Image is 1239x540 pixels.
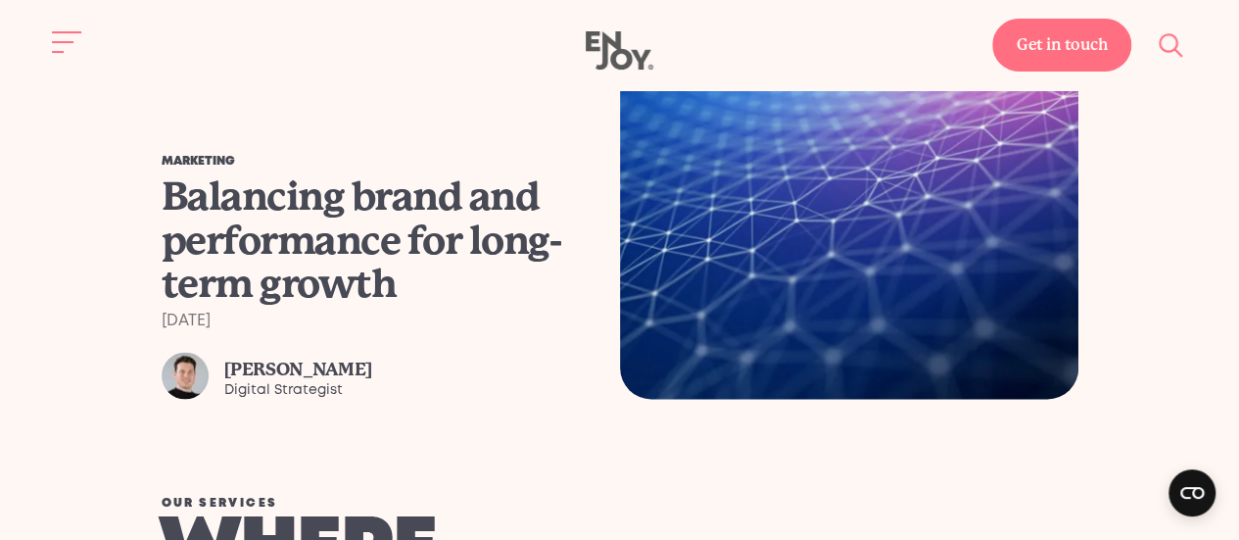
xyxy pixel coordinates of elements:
[992,19,1131,72] a: Get in touch
[1151,25,1192,66] button: Site search
[224,357,372,379] div: [PERSON_NAME]
[224,379,372,399] div: Digital Strategist
[162,313,584,328] div: [DATE]
[162,156,584,168] div: Marketing
[162,497,776,509] div: Our services
[47,22,88,63] button: Site navigation
[162,352,209,399] img: Nick Phillips
[1168,469,1215,516] button: Open CMP widget
[162,175,584,305] div: Balancing brand and performance for long-term growth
